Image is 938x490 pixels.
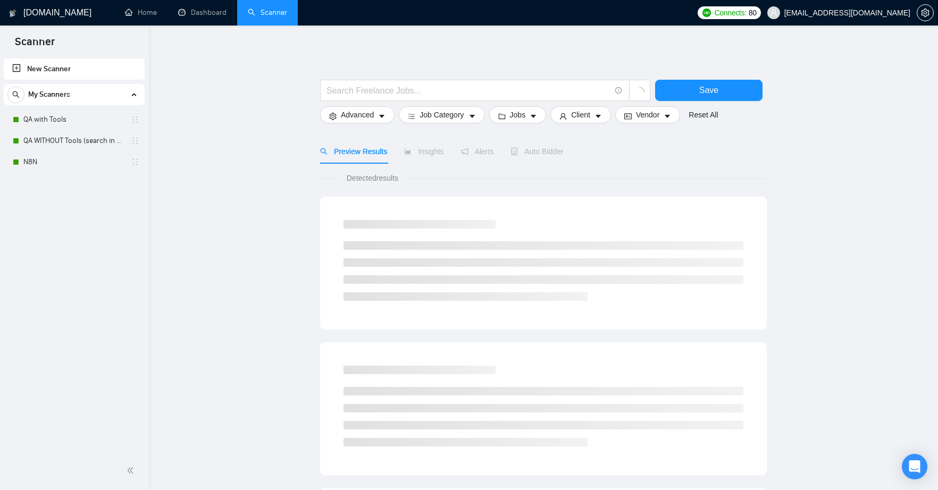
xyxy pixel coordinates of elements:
[23,151,124,173] a: N8N
[510,109,526,121] span: Jobs
[408,112,415,120] span: bars
[320,147,387,156] span: Preview Results
[689,109,718,121] a: Reset All
[749,7,757,19] span: 80
[329,112,337,120] span: setting
[702,9,711,17] img: upwork-logo.png
[635,87,644,97] span: loading
[125,8,157,17] a: homeHome
[594,112,602,120] span: caret-down
[917,9,933,17] span: setting
[28,84,70,105] span: My Scanners
[571,109,590,121] span: Client
[378,112,386,120] span: caret-down
[248,8,287,17] a: searchScanner
[320,106,395,123] button: settingAdvancedcaret-down
[12,58,136,80] a: New Scanner
[23,109,124,130] a: QA with Tools
[4,58,145,80] li: New Scanner
[559,112,567,120] span: user
[399,106,484,123] button: barsJob Categorycaret-down
[550,106,611,123] button: userClientcaret-down
[404,147,443,156] span: Insights
[9,5,16,22] img: logo
[770,9,777,16] span: user
[917,4,934,21] button: setting
[510,147,563,156] span: Auto Bidder
[420,109,464,121] span: Job Category
[468,112,476,120] span: caret-down
[178,8,227,17] a: dashboardDashboard
[655,80,763,101] button: Save
[7,86,24,103] button: search
[326,84,610,97] input: Search Freelance Jobs...
[23,130,124,151] a: QA WITHOUT Tools (search in Titles)
[615,87,622,94] span: info-circle
[341,109,374,121] span: Advanced
[131,137,139,145] span: holder
[917,9,934,17] a: setting
[664,112,671,120] span: caret-down
[902,454,927,479] div: Open Intercom Messenger
[615,106,680,123] button: idcardVendorcaret-down
[339,172,406,184] span: Detected results
[4,84,145,173] li: My Scanners
[714,7,746,19] span: Connects:
[636,109,659,121] span: Vendor
[404,148,412,155] span: area-chart
[131,115,139,124] span: holder
[624,112,632,120] span: idcard
[8,91,24,98] span: search
[510,148,518,155] span: robot
[6,34,63,56] span: Scanner
[127,465,137,476] span: double-left
[699,83,718,97] span: Save
[461,148,468,155] span: notification
[489,106,547,123] button: folderJobscaret-down
[498,112,506,120] span: folder
[530,112,537,120] span: caret-down
[131,158,139,166] span: holder
[461,147,494,156] span: Alerts
[320,148,328,155] span: search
